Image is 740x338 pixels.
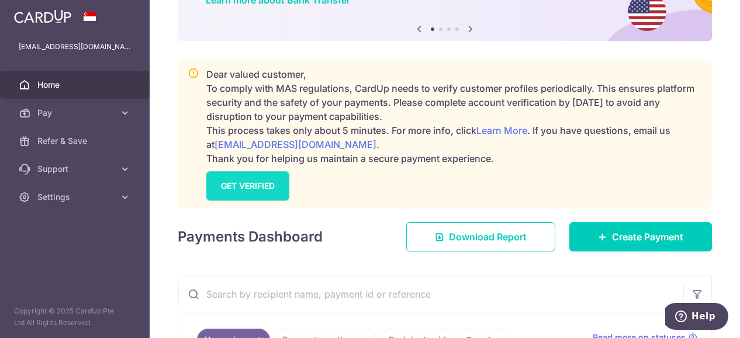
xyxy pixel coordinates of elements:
[178,226,323,247] h4: Payments Dashboard
[449,230,527,244] span: Download Report
[37,107,115,119] span: Pay
[178,275,683,313] input: Search by recipient name, payment id or reference
[37,163,115,175] span: Support
[37,79,115,91] span: Home
[215,139,376,150] a: [EMAIL_ADDRESS][DOMAIN_NAME]
[406,222,555,251] a: Download Report
[14,9,71,23] img: CardUp
[37,135,115,147] span: Refer & Save
[19,41,131,53] p: [EMAIL_ADDRESS][DOMAIN_NAME]
[206,171,289,201] a: GET VERIFIED
[665,303,728,332] iframe: Opens a widget where you can find more information
[476,125,527,136] a: Learn More
[569,222,712,251] a: Create Payment
[612,230,683,244] span: Create Payment
[206,67,702,165] p: Dear valued customer, To comply with MAS regulations, CardUp needs to verify customer profiles pe...
[37,191,115,203] span: Settings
